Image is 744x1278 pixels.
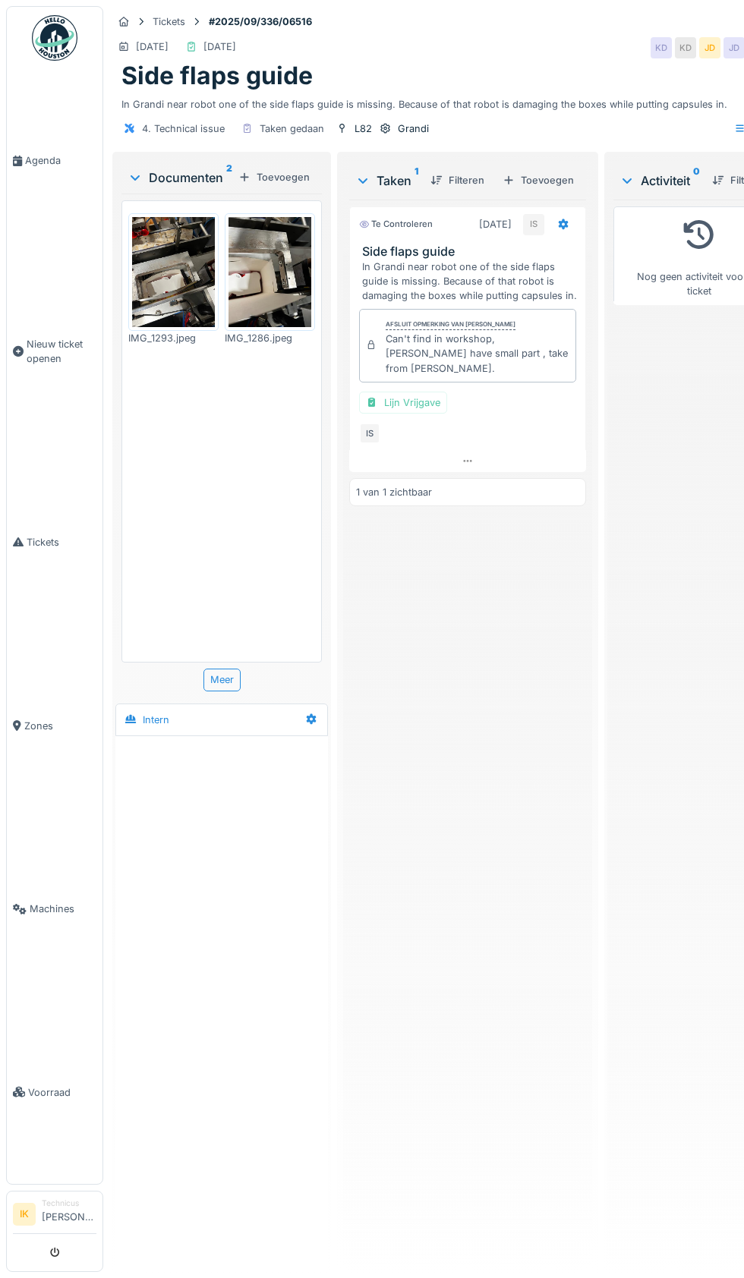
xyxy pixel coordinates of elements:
[359,218,433,231] div: Te controleren
[415,172,418,190] sup: 1
[27,535,96,549] span: Tickets
[25,153,96,168] span: Agenda
[142,121,225,136] div: 4. Technical issue
[42,1198,96,1209] div: Technicus
[32,15,77,61] img: Badge_color-CXgf-gQk.svg
[7,253,102,451] a: Nieuw ticket openen
[27,337,96,366] span: Nieuw ticket openen
[136,39,169,54] div: [DATE]
[7,634,102,817] a: Zones
[30,902,96,916] span: Machines
[128,168,232,187] div: Documenten
[7,1001,102,1185] a: Voorraad
[7,451,102,634] a: Tickets
[619,172,700,190] div: Activiteit
[675,37,696,58] div: KD
[229,217,311,327] img: rmlrwuaecnjzci2dui4e9mpc2gna
[355,121,372,136] div: L82
[128,331,219,345] div: IMG_1293.jpeg
[497,170,580,190] div: Toevoegen
[362,244,579,259] h3: Side flaps guide
[153,14,185,29] div: Tickets
[225,331,315,345] div: IMG_1286.jpeg
[42,1198,96,1230] li: [PERSON_NAME]
[232,167,316,187] div: Toevoegen
[7,817,102,1001] a: Machines
[260,121,324,136] div: Taken gedaan
[693,172,700,190] sup: 0
[203,39,236,54] div: [DATE]
[24,719,96,733] span: Zones
[226,168,232,187] sup: 2
[121,61,313,90] h1: Side flaps guide
[28,1085,96,1100] span: Voorraad
[356,485,432,499] div: 1 van 1 zichtbaar
[359,392,447,414] div: Lijn Vrijgave
[479,217,512,231] div: [DATE]
[203,669,241,691] div: Meer
[523,214,544,235] div: IS
[359,423,380,444] div: IS
[132,217,215,327] img: lvfuv10sskqhzielttnj3lr4u02n
[424,170,490,190] div: Filteren
[362,260,579,304] div: In Grandi near robot one of the side flaps guide is missing. Because of that robot is damaging th...
[386,332,569,376] div: Can't find in workshop, [PERSON_NAME] have small part , take from [PERSON_NAME].
[355,172,418,190] div: Taken
[386,319,515,330] div: Afsluit opmerking van [PERSON_NAME]
[13,1198,96,1234] a: IK Technicus[PERSON_NAME]
[13,1203,36,1226] li: IK
[143,713,169,727] div: Intern
[398,121,429,136] div: Grandi
[699,37,720,58] div: JD
[7,69,102,253] a: Agenda
[651,37,672,58] div: KD
[203,14,318,29] strong: #2025/09/336/06516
